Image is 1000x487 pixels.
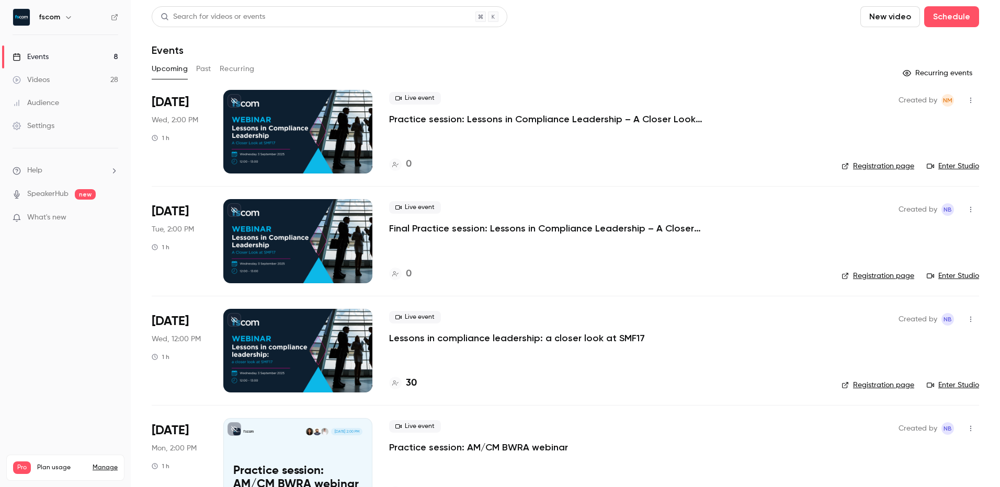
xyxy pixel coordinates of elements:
[220,61,255,77] button: Recurring
[898,65,979,82] button: Recurring events
[152,115,198,125] span: Wed, 2:00 PM
[152,44,184,56] h1: Events
[842,271,914,281] a: Registration page
[389,376,417,390] a: 30
[389,113,703,125] a: Practice session: Lessons in Compliance Leadership – A Closer Look at SMF17
[389,267,412,281] a: 0
[13,98,59,108] div: Audience
[389,311,441,323] span: Live event
[37,463,86,472] span: Plan usage
[944,313,952,326] span: NB
[196,61,211,77] button: Past
[75,189,96,200] span: new
[927,271,979,281] a: Enter Studio
[924,6,979,27] button: Schedule
[944,203,952,216] span: NB
[941,422,954,435] span: Nicola Bassett
[941,94,954,107] span: Niamh McConaghy
[943,94,952,107] span: NM
[161,11,265,22] div: Search for videos or events
[152,443,197,454] span: Mon, 2:00 PM
[13,461,31,474] span: Pro
[406,376,417,390] h4: 30
[13,52,49,62] div: Events
[13,75,50,85] div: Videos
[406,157,412,171] h4: 0
[944,422,952,435] span: NB
[152,203,189,220] span: [DATE]
[313,428,321,435] img: Charles McGillivary
[306,428,313,435] img: Victoria Ng
[152,422,189,439] span: [DATE]
[39,12,60,22] h6: fscom
[389,157,412,171] a: 0
[152,309,207,392] div: Sep 3 Wed, 12:00 PM (Europe/London)
[899,313,937,326] span: Created by
[152,199,207,283] div: Sep 2 Tue, 2:00 PM (Europe/London)
[842,380,914,390] a: Registration page
[152,90,207,173] div: Aug 27 Wed, 2:00 PM (Europe/London)
[899,94,937,107] span: Created by
[152,353,169,361] div: 1 h
[106,213,118,223] iframe: Noticeable Trigger
[389,420,441,433] span: Live event
[13,165,118,176] li: help-dropdown-opener
[243,429,254,434] p: fscom
[152,243,169,251] div: 1 h
[27,165,42,176] span: Help
[941,203,954,216] span: Nicola Bassett
[13,9,30,26] img: fscom
[331,428,362,435] span: [DATE] 2:00 PM
[321,428,328,435] img: Michael Foreman
[406,267,412,281] h4: 0
[152,94,189,111] span: [DATE]
[27,189,69,200] a: SpeakerHub
[899,203,937,216] span: Created by
[152,334,201,344] span: Wed, 12:00 PM
[389,92,441,105] span: Live event
[152,134,169,142] div: 1 h
[389,332,645,344] a: Lessons in compliance leadership: a closer look at SMF17
[13,121,54,131] div: Settings
[389,441,568,454] a: Practice session: AM/CM BWRA webinar
[152,313,189,330] span: [DATE]
[27,212,66,223] span: What's new
[842,161,914,171] a: Registration page
[899,422,937,435] span: Created by
[93,463,118,472] a: Manage
[152,462,169,470] div: 1 h
[941,313,954,326] span: Nicola Bassett
[927,380,979,390] a: Enter Studio
[152,61,188,77] button: Upcoming
[389,222,703,235] a: Final Practice session: Lessons in Compliance Leadership – A Closer Look at SMF17
[389,201,441,214] span: Live event
[927,161,979,171] a: Enter Studio
[860,6,920,27] button: New video
[152,224,194,235] span: Tue, 2:00 PM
